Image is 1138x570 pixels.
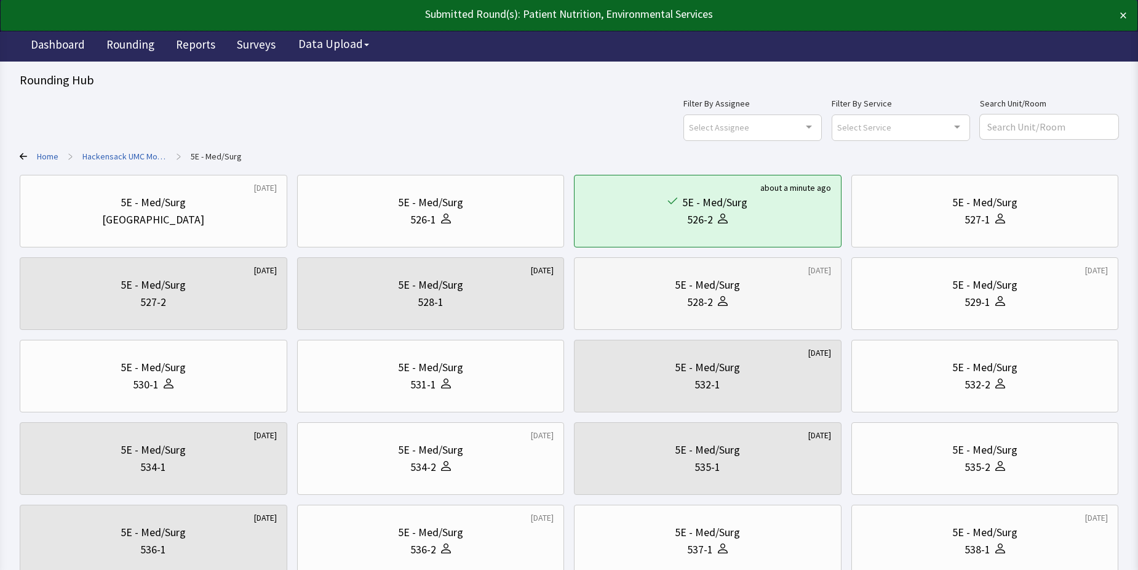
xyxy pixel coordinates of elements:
[82,150,167,163] a: Hackensack UMC Mountainside
[832,96,970,111] label: Filter By Service
[965,459,990,476] div: 535-2
[228,31,285,62] a: Surveys
[952,441,1017,459] div: 5E - Med/Surg
[191,150,242,163] a: 5E - Med/Surg
[121,441,186,459] div: 5E - Med/Surg
[1085,512,1108,524] div: [DATE]
[531,264,554,276] div: [DATE]
[177,144,181,169] span: >
[675,524,740,541] div: 5E - Med/Surg
[37,150,58,163] a: Home
[965,376,990,393] div: 532-2
[398,524,463,541] div: 5E - Med/Surg
[254,264,277,276] div: [DATE]
[808,429,831,441] div: [DATE]
[68,144,73,169] span: >
[531,429,554,441] div: [DATE]
[1085,264,1108,276] div: [DATE]
[410,541,436,558] div: 536-2
[22,31,94,62] a: Dashboard
[980,96,1118,111] label: Search Unit/Room
[102,211,204,228] div: [GEOGRAPHIC_DATA]
[398,359,463,376] div: 5E - Med/Surg
[952,276,1017,294] div: 5E - Med/Surg
[418,294,444,311] div: 528-1
[140,459,166,476] div: 534-1
[965,211,990,228] div: 527-1
[11,6,1016,23] div: Submitted Round(s): Patient Nutrition, Environmental Services
[97,31,164,62] a: Rounding
[965,294,990,311] div: 529-1
[140,294,166,311] div: 527-2
[254,512,277,524] div: [DATE]
[398,276,463,294] div: 5E - Med/Surg
[398,194,463,211] div: 5E - Med/Surg
[675,441,740,459] div: 5E - Med/Surg
[689,120,749,134] span: Select Assignee
[254,182,277,194] div: [DATE]
[952,194,1017,211] div: 5E - Med/Surg
[760,182,831,194] div: about a minute ago
[20,71,1118,89] div: Rounding Hub
[675,276,740,294] div: 5E - Med/Surg
[410,459,436,476] div: 534-2
[121,359,186,376] div: 5E - Med/Surg
[837,120,891,134] span: Select Service
[980,114,1118,139] input: Search Unit/Room
[121,524,186,541] div: 5E - Med/Surg
[398,441,463,459] div: 5E - Med/Surg
[410,211,436,228] div: 526-1
[167,31,225,62] a: Reports
[254,429,277,441] div: [DATE]
[694,459,720,476] div: 535-1
[808,347,831,359] div: [DATE]
[683,96,822,111] label: Filter By Assignee
[675,359,740,376] div: 5E - Med/Surg
[531,512,554,524] div: [DATE]
[291,33,376,55] button: Data Upload
[133,376,159,393] div: 530-1
[952,359,1017,376] div: 5E - Med/Surg
[952,524,1017,541] div: 5E - Med/Surg
[121,194,186,211] div: 5E - Med/Surg
[694,376,720,393] div: 532-1
[687,541,713,558] div: 537-1
[410,376,436,393] div: 531-1
[808,264,831,276] div: [DATE]
[682,194,747,211] div: 5E - Med/Surg
[687,211,713,228] div: 526-2
[121,276,186,294] div: 5E - Med/Surg
[687,294,713,311] div: 528-2
[140,541,166,558] div: 536-1
[1120,6,1127,25] button: ×
[965,541,990,558] div: 538-1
